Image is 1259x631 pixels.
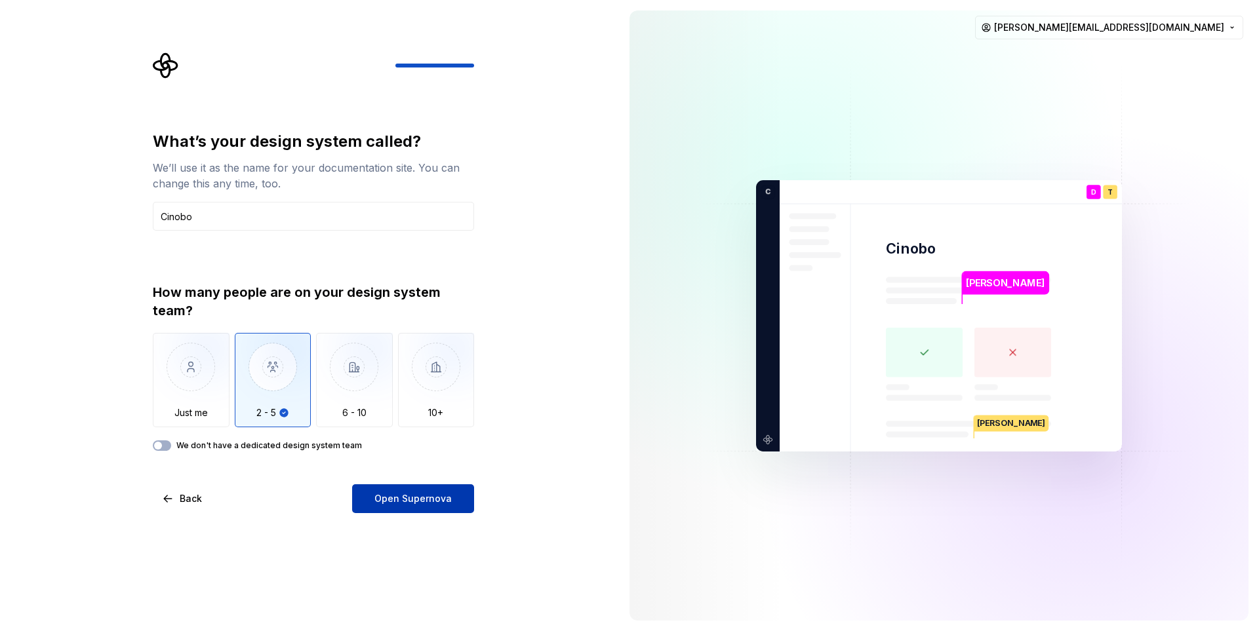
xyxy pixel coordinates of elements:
[975,16,1243,39] button: [PERSON_NAME][EMAIL_ADDRESS][DOMAIN_NAME]
[1103,185,1117,199] div: T
[352,484,474,513] button: Open Supernova
[153,160,474,191] div: We’ll use it as the name for your documentation site. You can change this any time, too.
[153,202,474,231] input: Design system name
[180,492,202,505] span: Back
[374,492,452,505] span: Open Supernova
[1091,188,1096,195] p: D
[761,185,770,197] p: C
[153,52,179,79] svg: Supernova Logo
[153,484,213,513] button: Back
[176,440,362,451] label: We don't have a dedicated design system team
[153,131,474,152] div: What’s your design system called?
[994,21,1224,34] span: [PERSON_NAME][EMAIL_ADDRESS][DOMAIN_NAME]
[966,275,1045,290] p: [PERSON_NAME]
[886,239,936,258] p: Cinobo
[153,283,474,320] div: How many people are on your design system team?
[974,415,1049,431] p: [PERSON_NAME]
